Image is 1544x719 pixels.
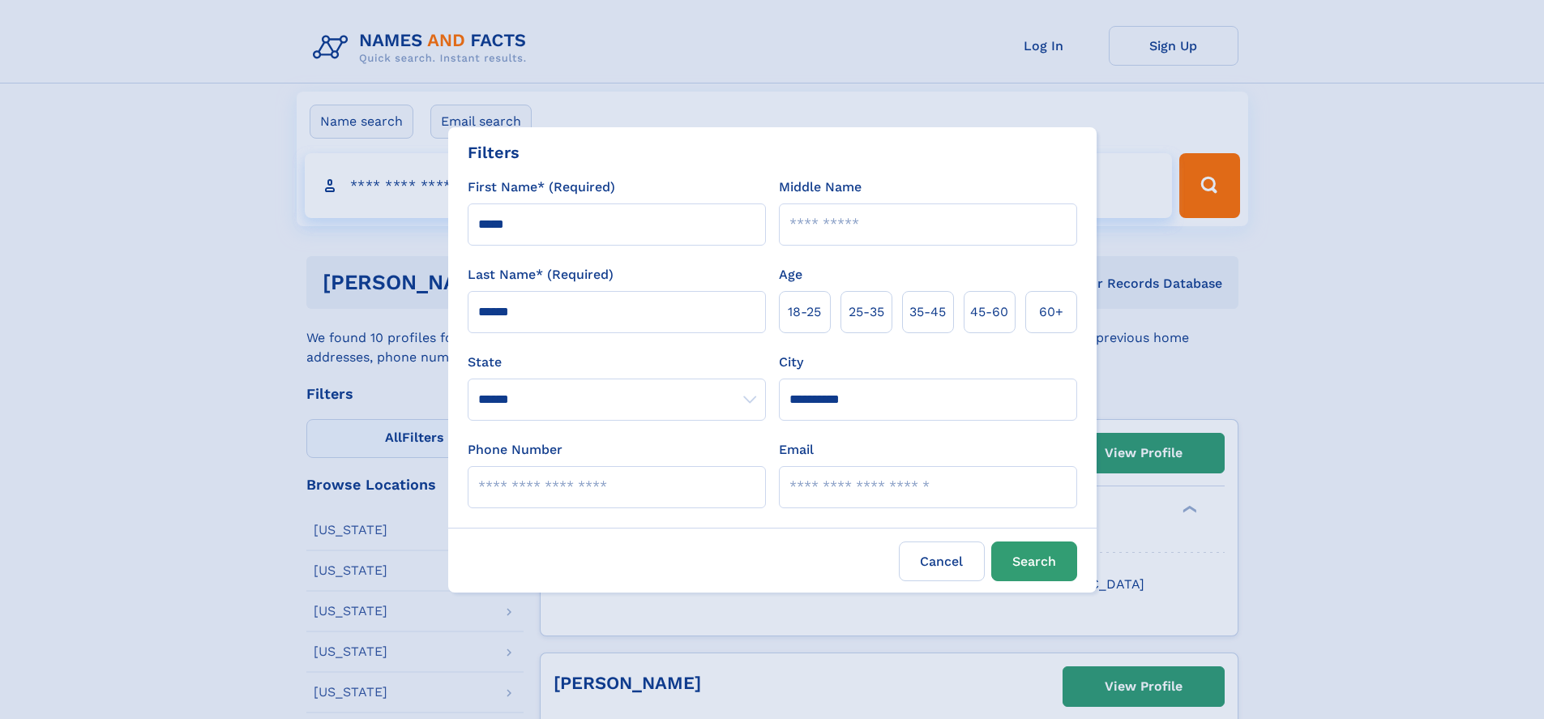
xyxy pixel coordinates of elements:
[1039,302,1063,322] span: 60+
[899,541,985,581] label: Cancel
[849,302,884,322] span: 25‑35
[468,265,614,285] label: Last Name* (Required)
[468,178,615,197] label: First Name* (Required)
[779,265,802,285] label: Age
[468,440,562,460] label: Phone Number
[991,541,1077,581] button: Search
[779,353,803,372] label: City
[468,353,766,372] label: State
[788,302,821,322] span: 18‑25
[970,302,1008,322] span: 45‑60
[468,140,520,165] div: Filters
[909,302,946,322] span: 35‑45
[779,178,862,197] label: Middle Name
[779,440,814,460] label: Email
